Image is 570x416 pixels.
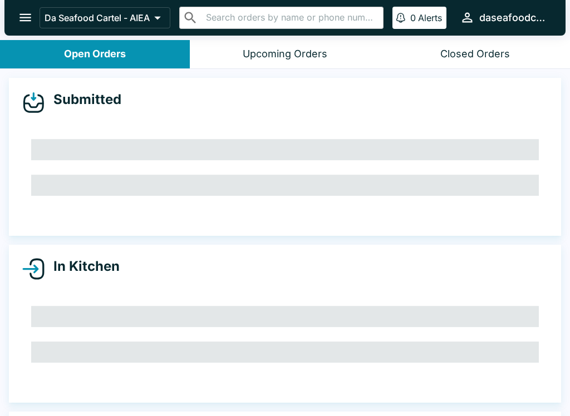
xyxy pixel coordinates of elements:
h4: Submitted [45,91,121,108]
div: Open Orders [64,48,126,61]
div: daseafoodcartel [479,11,548,24]
p: Da Seafood Cartel - AIEA [45,12,150,23]
input: Search orders by name or phone number [203,10,379,26]
div: Closed Orders [440,48,510,61]
div: Upcoming Orders [243,48,327,61]
p: 0 [410,12,416,23]
button: Da Seafood Cartel - AIEA [40,7,170,28]
button: open drawer [11,3,40,32]
p: Alerts [418,12,442,23]
h4: In Kitchen [45,258,120,275]
button: daseafoodcartel [455,6,552,29]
